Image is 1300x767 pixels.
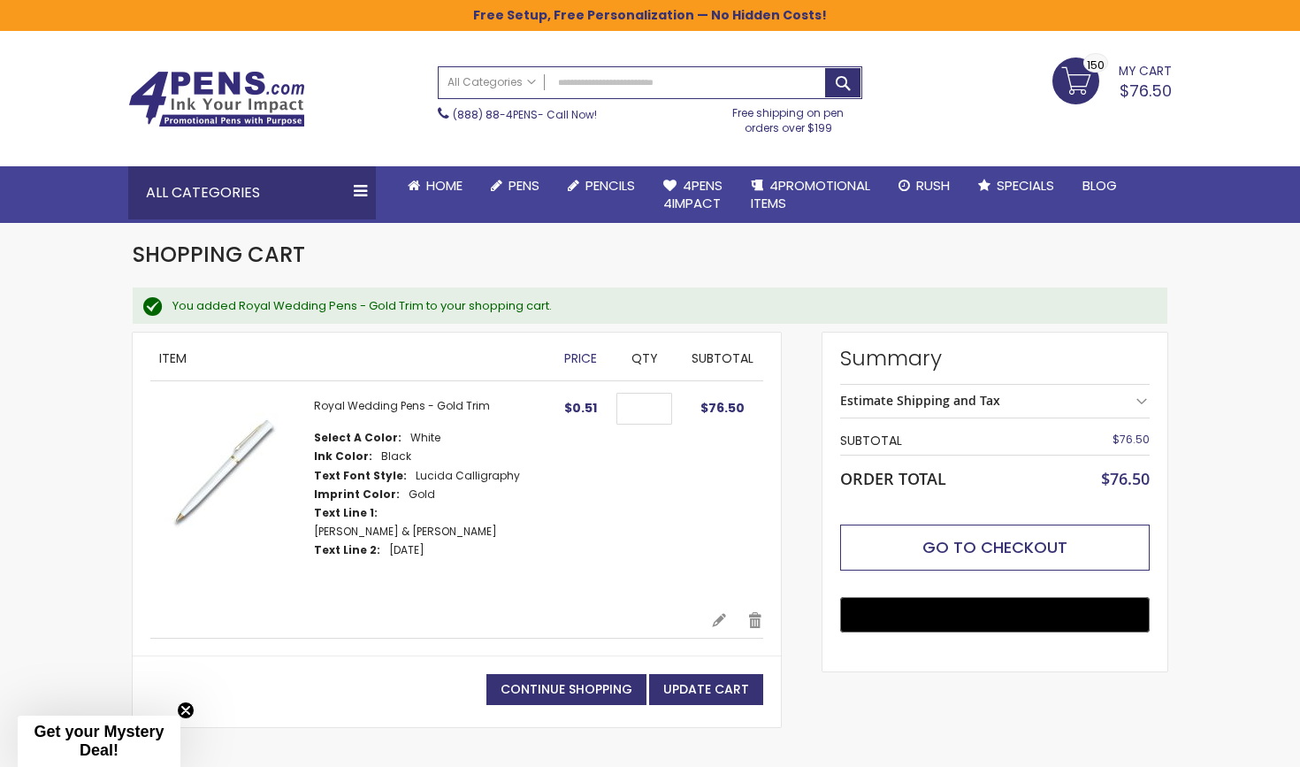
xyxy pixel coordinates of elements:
[477,166,554,205] a: Pens
[1052,58,1172,102] a: $76.50 150
[447,75,536,89] span: All Categories
[1101,468,1150,489] span: $76.50
[840,344,1150,372] strong: Summary
[1068,166,1131,205] a: Blog
[314,487,400,502] dt: Imprint Color
[394,166,477,205] a: Home
[177,702,195,719] button: Close teaser
[840,465,946,489] strong: Order Total
[663,680,749,698] span: Update Cart
[453,107,538,122] a: (888) 88-4PENS
[486,674,646,705] a: Continue Shopping
[314,469,407,483] dt: Text Font Style
[439,67,545,96] a: All Categories
[172,298,1150,314] div: You added Royal Wedding Pens - Gold Trim to your shopping cart.
[692,349,753,367] span: Subtotal
[416,469,520,483] dd: Lucida Calligraphy
[426,176,463,195] span: Home
[751,176,870,212] span: 4PROMOTIONAL ITEMS
[737,166,884,224] a: 4PROMOTIONALITEMS
[501,680,632,698] span: Continue Shopping
[700,399,745,417] span: $76.50
[997,176,1054,195] span: Specials
[884,166,964,205] a: Rush
[314,449,372,464] dt: Ink Color
[840,392,1000,409] strong: Estimate Shipping and Tax
[128,71,305,127] img: 4Pens Custom Pens and Promotional Products
[133,240,305,269] span: Shopping Cart
[649,166,737,224] a: 4Pens4impact
[150,399,314,594] a: Angel Gold-White
[631,349,658,367] span: Qty
[128,166,376,219] div: All Categories
[564,349,597,367] span: Price
[1082,176,1117,195] span: Blog
[314,506,378,520] dt: Text Line 1
[314,431,401,445] dt: Select A Color
[840,597,1150,633] button: Buy with GPay
[150,399,296,545] img: Angel Gold-White
[453,107,597,122] span: - Call Now!
[964,166,1068,205] a: Specials
[922,536,1067,558] span: Go to Checkout
[314,525,497,539] dd: [PERSON_NAME] & [PERSON_NAME]
[1087,57,1105,73] span: 150
[1120,80,1172,102] span: $76.50
[663,176,723,212] span: 4Pens 4impact
[715,99,863,134] div: Free shipping on pen orders over $199
[381,449,411,464] dd: Black
[916,176,950,195] span: Rush
[410,431,440,445] dd: White
[159,349,187,367] span: Item
[649,674,763,705] button: Update Cart
[18,716,180,767] div: Get your Mystery Deal!Close teaser
[314,543,380,557] dt: Text Line 2
[409,487,435,502] dd: Gold
[840,525,1150,571] button: Go to Checkout
[1113,432,1150,447] span: $76.50
[564,399,597,417] span: $0.51
[34,723,164,759] span: Get your Mystery Deal!
[554,166,649,205] a: Pencils
[840,427,1057,455] th: Subtotal
[585,176,635,195] span: Pencils
[389,543,424,557] dd: [DATE]
[314,398,490,413] a: Royal Wedding Pens - Gold Trim
[509,176,539,195] span: Pens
